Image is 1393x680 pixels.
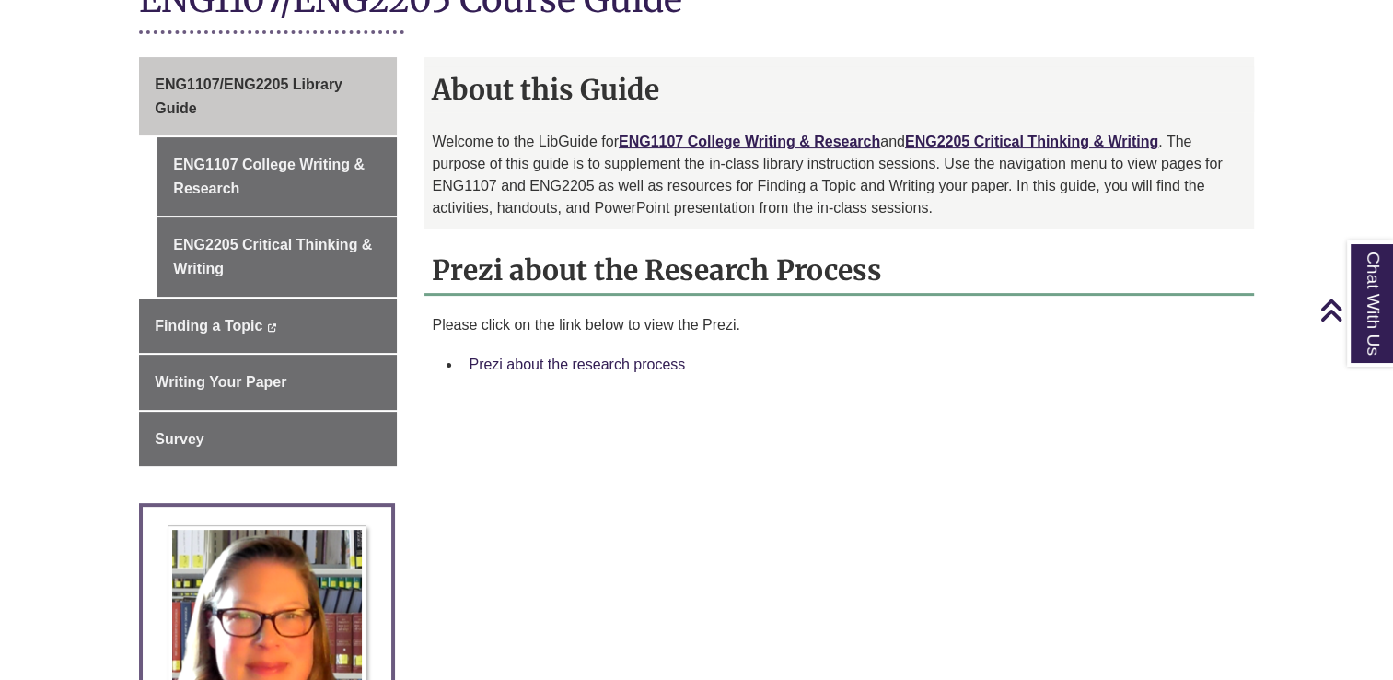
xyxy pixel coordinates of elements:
[424,66,1253,112] h2: About this Guide
[432,314,1246,336] p: Please click on the link below to view the Prezi.
[267,323,277,332] i: This link opens in a new window
[157,137,397,216] a: ENG1107 College Writing & Research
[424,247,1253,296] h2: Prezi about the Research Process
[139,57,397,135] a: ENG1107/ENG2205 Library Guide
[139,57,397,466] div: Guide Page Menu
[1319,298,1388,322] a: Back to Top
[619,134,880,149] a: ENG1107 College Writing & Research
[157,217,397,296] a: ENG2205 Critical Thinking & Writing
[469,357,685,372] a: Prezi about the research process
[905,134,1158,149] a: ENG2205 Critical Thinking & Writing
[139,355,397,410] a: Writing Your Paper
[155,431,203,447] span: Survey
[432,131,1246,219] p: Welcome to the LibGuide for and . The purpose of this guide is to supplement the in-class library...
[139,299,397,354] a: Finding a Topic
[139,412,397,467] a: Survey
[155,76,342,116] span: ENG1107/ENG2205 Library Guide
[155,374,286,390] span: Writing Your Paper
[155,318,262,334] span: Finding a Topic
